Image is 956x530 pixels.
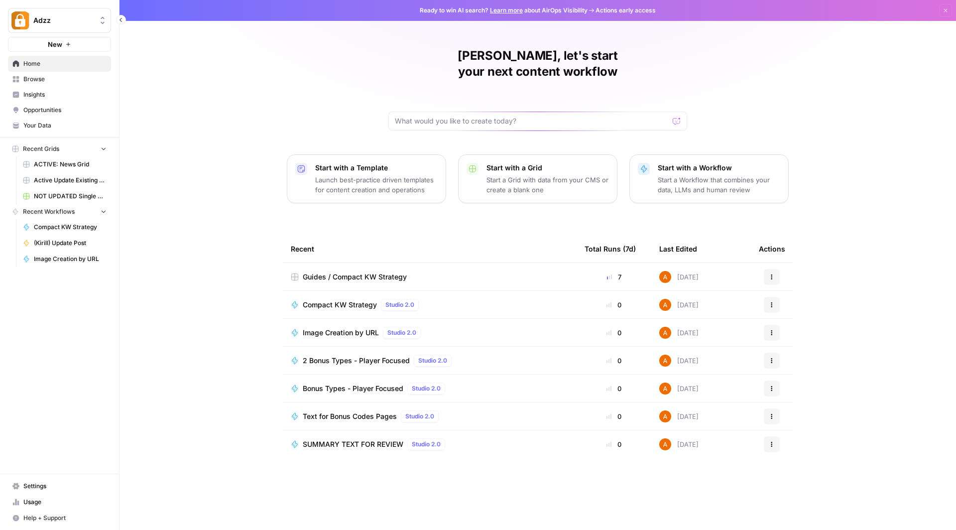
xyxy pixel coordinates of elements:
[18,235,111,251] a: (Kirill) Update Post
[8,510,111,526] button: Help + Support
[659,299,699,311] div: [DATE]
[303,411,397,421] span: Text for Bonus Codes Pages
[412,440,441,449] span: Studio 2.0
[395,116,669,126] input: What would you like to create today?
[303,328,379,338] span: Image Creation by URL
[8,71,111,87] a: Browse
[291,383,569,395] a: Bonus Types - Player FocusedStudio 2.0
[303,384,403,394] span: Bonus Types - Player Focused
[659,383,699,395] div: [DATE]
[34,160,107,169] span: ACTIVE: News Grid
[387,328,416,337] span: Studio 2.0
[585,235,636,263] div: Total Runs (7d)
[23,59,107,68] span: Home
[48,39,62,49] span: New
[303,272,407,282] span: Guides / Compact KW Strategy
[18,188,111,204] a: NOT UPDATED Single Bonus Creation
[659,235,697,263] div: Last Edited
[18,172,111,188] a: Active Update Existing Post
[388,48,687,80] h1: [PERSON_NAME], let's start your next content workflow
[291,438,569,450] a: SUMMARY TEXT FOR REVIEWStudio 2.0
[585,384,643,394] div: 0
[303,439,403,449] span: SUMMARY TEXT FOR REVIEW
[23,75,107,84] span: Browse
[34,239,107,248] span: (Kirill) Update Post
[23,498,107,507] span: Usage
[629,154,789,203] button: Start with a WorkflowStart a Workflow that combines your data, LLMs and human review
[585,439,643,449] div: 0
[659,410,671,422] img: 1uqwqwywk0hvkeqipwlzjk5gjbnq
[8,478,111,494] a: Settings
[658,175,780,195] p: Start a Workflow that combines your data, LLMs and human review
[8,118,111,133] a: Your Data
[585,356,643,366] div: 0
[18,156,111,172] a: ACTIVE: News Grid
[420,6,588,15] span: Ready to win AI search? about AirOps Visibility
[291,355,569,367] a: 2 Bonus Types - Player FocusedStudio 2.0
[418,356,447,365] span: Studio 2.0
[8,494,111,510] a: Usage
[23,90,107,99] span: Insights
[596,6,656,15] span: Actions early access
[34,176,107,185] span: Active Update Existing Post
[385,300,414,309] span: Studio 2.0
[405,412,434,421] span: Studio 2.0
[291,299,569,311] a: Compact KW StrategyStudio 2.0
[659,299,671,311] img: 1uqwqwywk0hvkeqipwlzjk5gjbnq
[585,411,643,421] div: 0
[291,410,569,422] a: Text for Bonus Codes PagesStudio 2.0
[315,175,438,195] p: Launch best-practice driven templates for content creation and operations
[8,141,111,156] button: Recent Grids
[291,327,569,339] a: Image Creation by URLStudio 2.0
[659,327,671,339] img: 1uqwqwywk0hvkeqipwlzjk5gjbnq
[23,482,107,491] span: Settings
[659,438,671,450] img: 1uqwqwywk0hvkeqipwlzjk5gjbnq
[659,383,671,395] img: 1uqwqwywk0hvkeqipwlzjk5gjbnq
[303,356,410,366] span: 2 Bonus Types - Player Focused
[34,255,107,264] span: Image Creation by URL
[287,154,446,203] button: Start with a TemplateLaunch best-practice driven templates for content creation and operations
[23,207,75,216] span: Recent Workflows
[458,154,617,203] button: Start with a GridStart a Grid with data from your CMS or create a blank one
[8,87,111,103] a: Insights
[8,37,111,52] button: New
[23,106,107,115] span: Opportunities
[23,514,107,523] span: Help + Support
[23,144,59,153] span: Recent Grids
[8,204,111,219] button: Recent Workflows
[659,271,671,283] img: 1uqwqwywk0hvkeqipwlzjk5gjbnq
[659,438,699,450] div: [DATE]
[659,355,671,367] img: 1uqwqwywk0hvkeqipwlzjk5gjbnq
[412,384,441,393] span: Studio 2.0
[34,192,107,201] span: NOT UPDATED Single Bonus Creation
[486,175,609,195] p: Start a Grid with data from your CMS or create a blank one
[658,163,780,173] p: Start with a Workflow
[11,11,29,29] img: Adzz Logo
[8,8,111,33] button: Workspace: Adzz
[291,272,569,282] a: Guides / Compact KW Strategy
[23,121,107,130] span: Your Data
[291,235,569,263] div: Recent
[585,300,643,310] div: 0
[585,328,643,338] div: 0
[659,355,699,367] div: [DATE]
[315,163,438,173] p: Start with a Template
[659,410,699,422] div: [DATE]
[18,251,111,267] a: Image Creation by URL
[33,15,94,25] span: Adzz
[659,271,699,283] div: [DATE]
[303,300,377,310] span: Compact KW Strategy
[18,219,111,235] a: Compact KW Strategy
[8,102,111,118] a: Opportunities
[486,163,609,173] p: Start with a Grid
[34,223,107,232] span: Compact KW Strategy
[659,327,699,339] div: [DATE]
[8,56,111,72] a: Home
[490,6,523,14] a: Learn more
[585,272,643,282] div: 7
[759,235,785,263] div: Actions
